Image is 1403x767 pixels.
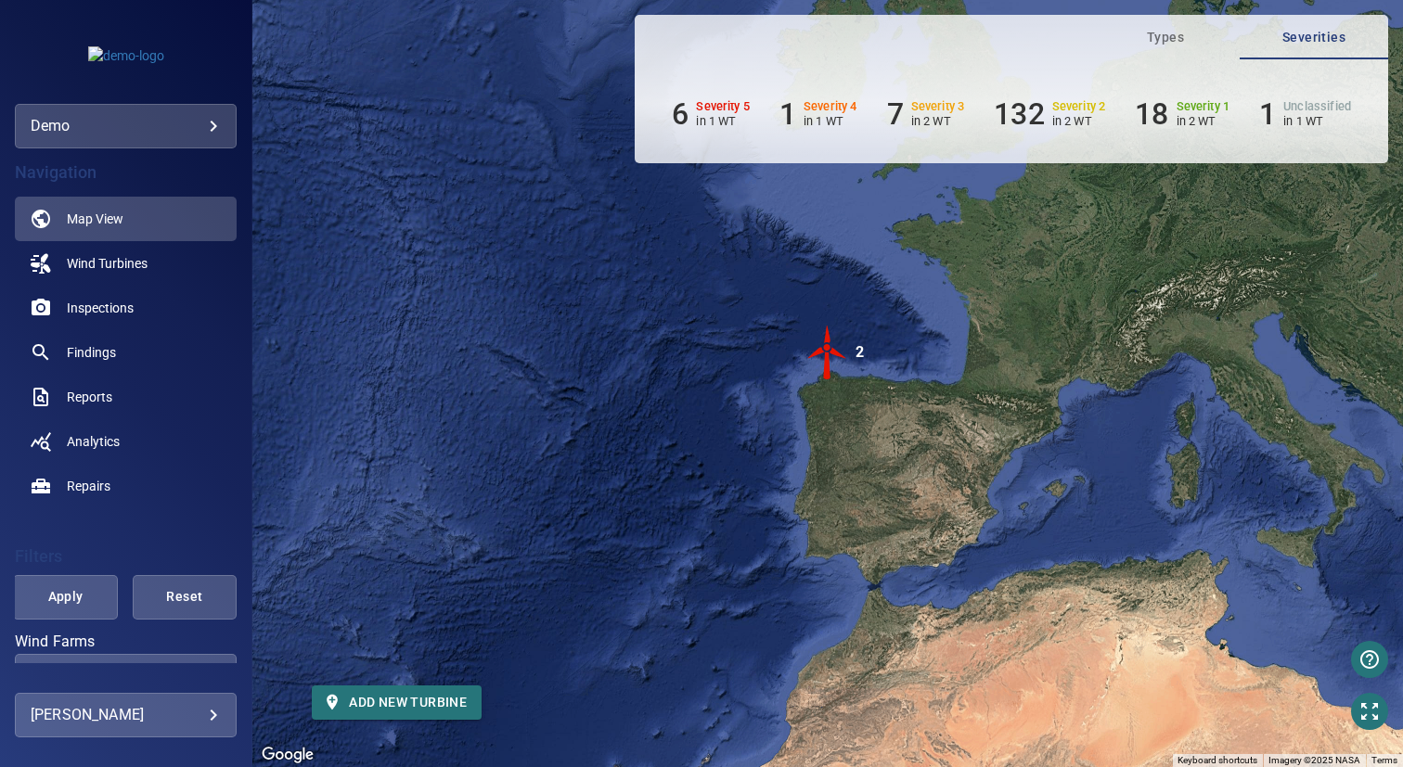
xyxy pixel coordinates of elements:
span: Inspections [67,299,134,317]
div: [PERSON_NAME] [31,700,221,730]
h6: 1 [779,96,796,132]
div: demo [31,111,221,141]
img: Google [257,743,318,767]
h6: Severity 1 [1177,100,1230,113]
button: Reset [133,575,237,620]
h6: Severity 2 [1052,100,1106,113]
a: map active [15,197,237,241]
h6: 132 [994,96,1044,132]
a: Open this area in Google Maps (opens a new window) [257,743,318,767]
span: Reset [156,585,213,608]
h6: Unclassified [1283,100,1351,113]
a: reports noActive [15,375,237,419]
div: demo [15,104,237,148]
p: in 1 WT [1283,114,1351,128]
li: Severity 5 [672,96,750,132]
span: Imagery ©2025 NASA [1268,755,1360,765]
h6: Severity 4 [804,100,857,113]
span: Types [1102,26,1229,49]
p: in 2 WT [1177,114,1230,128]
label: Wind Farms [15,634,237,649]
a: Terms (opens in new tab) [1371,755,1397,765]
button: Keyboard shortcuts [1178,754,1257,767]
span: Analytics [67,432,120,451]
div: Wind Farms [15,654,237,698]
gmp-advanced-marker: 2 [800,325,856,383]
h6: 18 [1135,96,1168,132]
span: Map View [67,210,123,228]
div: 2 [856,325,864,380]
li: Severity 2 [994,96,1105,132]
a: inspections noActive [15,286,237,330]
span: Add new turbine [327,691,467,714]
p: in 2 WT [1052,114,1106,128]
a: findings noActive [15,330,237,375]
img: windFarmIconCat5.svg [800,325,856,380]
li: Severity Unclassified [1259,96,1351,132]
a: repairs noActive [15,464,237,508]
span: Repairs [67,477,110,495]
span: Severities [1251,26,1377,49]
h4: Filters [15,547,237,566]
p: in 1 WT [696,114,750,128]
span: Findings [67,343,116,362]
span: Wind Turbines [67,254,148,273]
button: Apply [13,575,117,620]
a: analytics noActive [15,419,237,464]
img: demo-logo [88,46,164,65]
h6: 6 [672,96,689,132]
h6: Severity 3 [911,100,965,113]
p: in 1 WT [804,114,857,128]
span: Reports [67,388,112,406]
li: Severity 1 [1135,96,1229,132]
li: Severity 3 [887,96,965,132]
a: windturbines noActive [15,241,237,286]
h4: Navigation [15,163,237,182]
h6: 7 [887,96,904,132]
p: in 2 WT [911,114,965,128]
h6: 1 [1259,96,1276,132]
li: Severity 4 [779,96,857,132]
span: Apply [36,585,94,608]
h6: Severity 5 [696,100,750,113]
button: Add new turbine [312,685,482,720]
